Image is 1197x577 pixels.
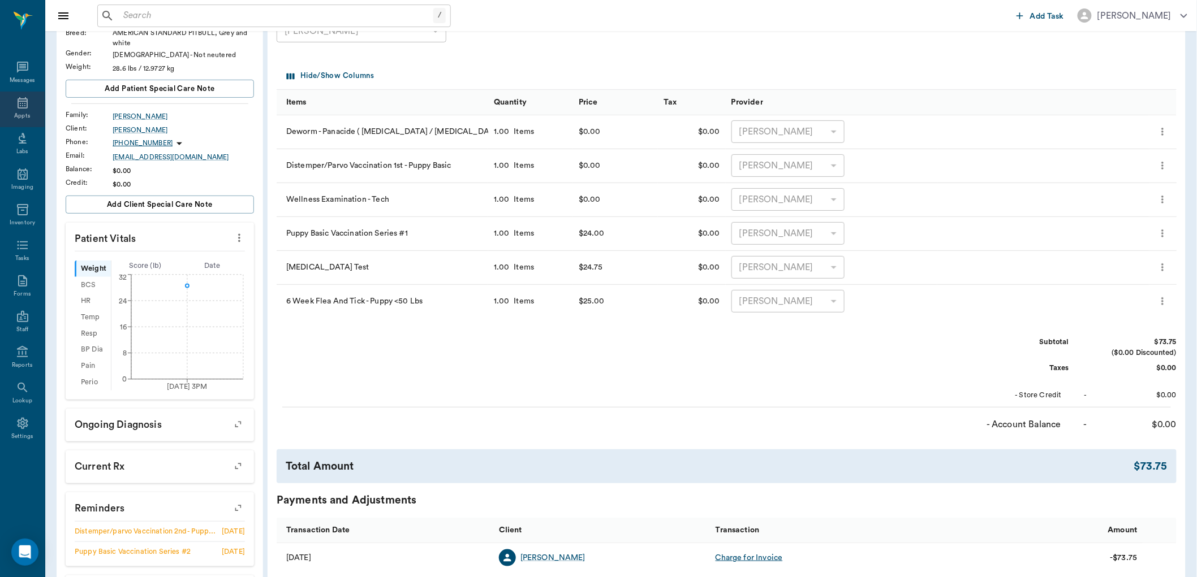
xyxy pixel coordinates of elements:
div: BCS [75,277,111,293]
div: Inventory [10,219,35,227]
div: Labs [16,147,28,156]
div: $0.00 [579,157,601,174]
div: Temp [75,309,111,326]
div: $73.75 [1092,337,1177,348]
span: Add client Special Care Note [107,198,213,211]
div: [PERSON_NAME] [731,188,845,211]
div: Weight : [66,62,113,72]
div: Items [510,262,535,273]
div: $0.00 [658,183,726,217]
p: Patient Vitals [66,223,254,251]
div: Staff [16,326,28,334]
button: more [1154,258,1171,277]
button: Add patient Special Care Note [66,80,254,98]
p: Current Rx [66,450,254,479]
div: [PERSON_NAME] [731,290,845,313]
div: $0.00 [658,285,726,319]
div: [PERSON_NAME] [277,20,446,42]
div: $0.00 [658,217,726,251]
div: Balance : [66,164,113,174]
div: Tasks [15,254,29,263]
div: 1.00 [494,126,510,137]
button: Select columns [284,67,377,85]
div: Items [286,86,307,118]
div: Client [499,514,522,546]
div: $73.75 [1134,458,1168,475]
div: AMERICAN STANDARD PITBULL, Grey and white [113,28,254,48]
div: Tax [664,86,677,118]
div: $0.00 [658,251,726,285]
div: Price [573,89,658,115]
div: Wellness Examination - Tech [277,183,488,217]
div: Score ( lb ) [111,261,179,271]
button: Close drawer [52,5,75,27]
div: Appts [14,112,30,120]
div: - [1084,418,1087,431]
div: Distemper/Parvo Vaccination 1st - Puppy Basic [277,149,488,183]
div: Distemper/parvo Vaccination 2nd- Puppy Basic [75,526,217,537]
tspan: 0 [122,376,127,383]
div: Gender : [66,48,113,58]
button: more [1154,292,1171,311]
div: ($0.00 Discounted) [1092,348,1177,358]
div: Items [510,160,535,171]
div: $0.00 [113,166,254,176]
div: Quantity [488,89,573,115]
div: Deworm - Panacide ( [MEDICAL_DATA] / [MEDICAL_DATA] ) - Puppy [277,115,488,149]
a: [PERSON_NAME] [113,125,254,135]
div: Breed : [66,28,113,38]
div: Items [510,228,535,239]
div: Forms [14,290,31,298]
tspan: [DATE] 3PM [167,383,208,390]
button: [PERSON_NAME] [1069,5,1196,26]
div: Open Intercom Messenger [11,539,38,566]
a: [EMAIL_ADDRESS][DOMAIN_NAME] [113,152,254,162]
div: $0.00 [113,179,254,189]
div: Client : [66,123,113,133]
div: -$73.75 [1110,552,1138,563]
div: $0.00 [1092,363,1177,374]
div: 6 Week Flea And Tick - Puppy <50 Lbs [277,285,488,319]
div: $0.00 [658,115,726,149]
div: Perio [75,374,111,391]
button: more [230,228,248,248]
button: Add Task [1012,5,1069,26]
div: [PERSON_NAME] [731,222,845,245]
p: [PHONE_NUMBER] [113,138,173,148]
div: 09/18/25 [286,552,311,563]
input: Search [119,8,433,24]
div: Transaction [716,514,760,546]
div: Subtotal [984,337,1069,348]
div: Reports [12,361,33,370]
div: $25.00 [579,293,605,310]
tspan: 16 [120,324,127,331]
div: Credit : [66,177,113,188]
div: Weight [75,261,111,277]
div: Items [510,126,535,137]
p: Reminders [66,492,254,520]
div: BP Dia [75,342,111,358]
div: 1.00 [494,262,510,273]
div: - Store Credit [977,390,1062,401]
div: $0.00 [579,191,601,208]
a: [PERSON_NAME] [113,111,254,122]
div: [PERSON_NAME] [520,552,585,563]
div: Phone : [66,137,113,147]
div: - Account Balance [976,418,1061,431]
div: Charge for Invoice [716,552,783,563]
div: Tax [658,89,726,115]
div: Transaction Date [277,518,493,543]
div: Amount [927,518,1143,543]
div: Provider [731,86,763,118]
div: Transaction [710,518,927,543]
div: Imaging [11,183,33,192]
div: [DATE] [222,546,245,557]
div: $0.00 [1092,418,1177,431]
div: Lookup [12,397,32,405]
div: Settings [11,432,34,441]
div: Client [493,518,710,543]
div: Resp [75,326,111,342]
div: $0.00 [1092,390,1177,401]
div: Price [579,86,598,118]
